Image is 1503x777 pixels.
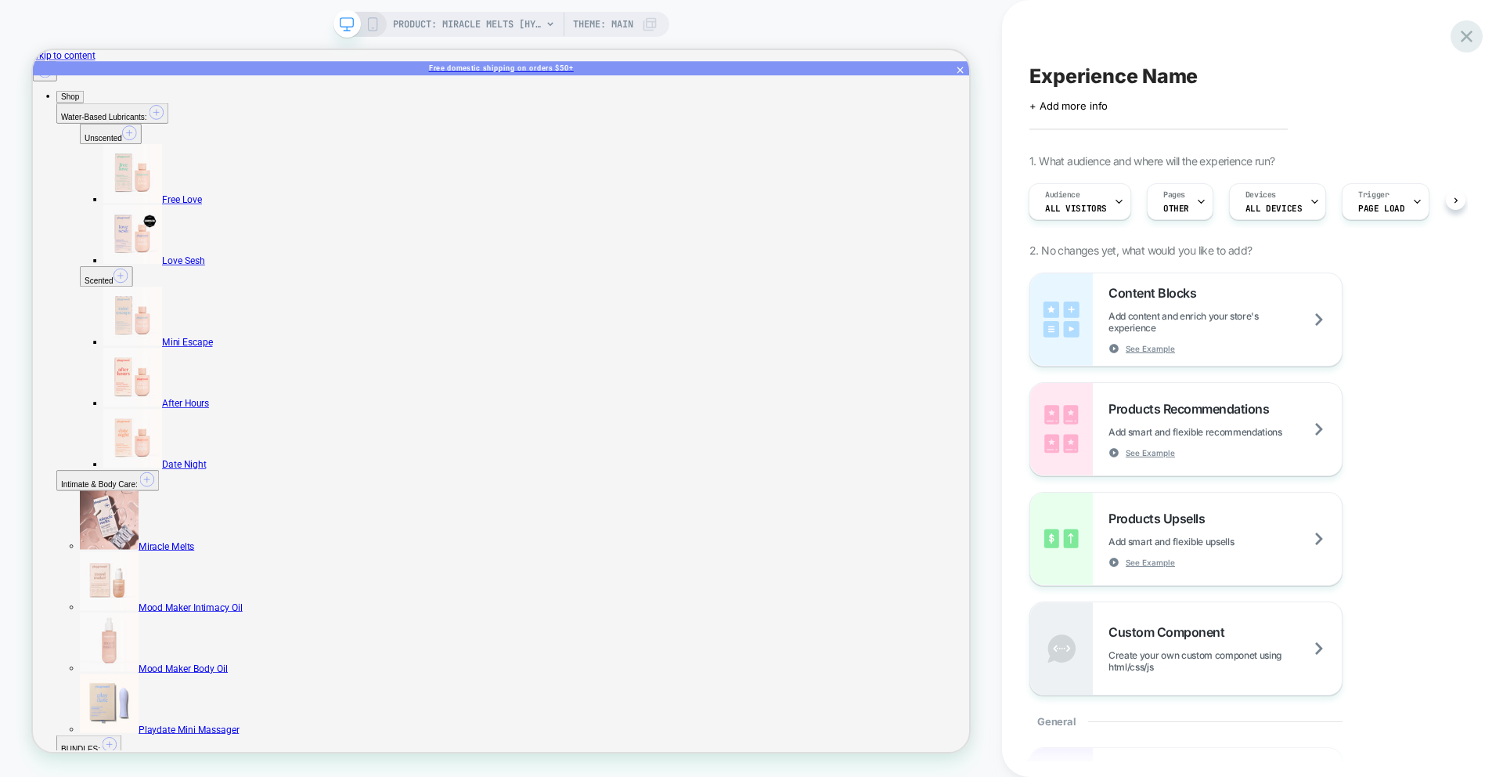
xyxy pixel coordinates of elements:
span: Products Upsells [1108,511,1213,526]
a: Mood Maker Intimacy Oil [63,735,279,750]
span: Add smart and flexible recommendations [1108,426,1321,438]
span: Products Recommendations [1108,401,1277,417]
span: 1. What audience and where will the experience run? [1029,154,1274,168]
img: After Hours [94,397,172,475]
button: Scented [63,288,133,316]
span: : [137,573,140,585]
span: See Example [1126,343,1175,354]
span: 2. No changes yet, what would you like to add? [1029,244,1252,257]
a: Date Night [94,545,231,560]
span: Content Blocks [1108,285,1204,301]
span: PRODUCT: Miracle Melts [hydrating insert] [393,12,542,37]
a: Love Sesh [94,273,229,288]
span: See Example [1126,557,1175,568]
span: See Example [1126,447,1175,458]
span: Create your own custom componet using html/css/js [1108,649,1342,673]
img: Love Sesh [94,207,172,285]
span: ALL DEVICES [1245,203,1302,214]
img: Date Night [94,479,172,557]
span: Page Load [1358,203,1404,214]
span: : [149,84,152,96]
img: Miracle Melts [63,587,141,666]
a: Miracle Melts [63,654,215,669]
a: Free Love [94,192,225,207]
span: All Visitors [1045,203,1107,214]
a: After Hours [94,464,235,479]
div: General [1029,696,1343,747]
span: Add content and enrich your store's experience [1108,310,1342,334]
span: Audience [1045,190,1080,201]
button: Unscented [63,98,145,125]
img: Mood Maker [63,669,141,747]
span: + Add more info [1029,99,1108,112]
span: Add smart and flexible upsells [1108,536,1273,548]
span: Experience Name [1029,64,1198,88]
img: Mini Escape [94,316,172,394]
span: Trigger [1358,190,1389,201]
button: Intimate & Body Care: [31,560,168,587]
button: Water-Based Lubricants: [31,70,181,98]
a: Mini Escape [94,382,240,397]
span: Theme: MAIN [573,12,633,37]
span: Devices [1245,190,1276,201]
span: OTHER [1163,203,1189,214]
button: Shop [31,54,68,70]
img: Free Love [94,125,172,204]
span: Custom Component [1108,624,1232,640]
span: Pages [1163,190,1185,201]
